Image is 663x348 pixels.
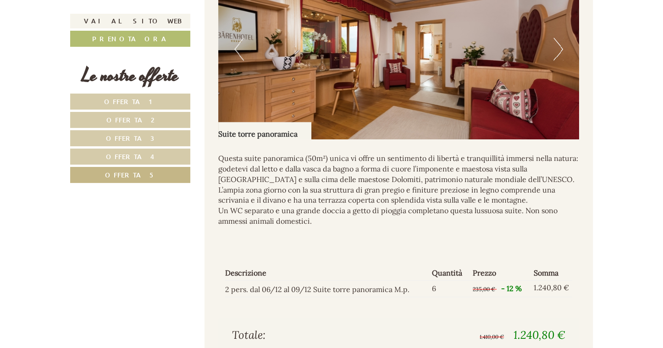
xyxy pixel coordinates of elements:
span: Offerta 2 [106,116,155,124]
button: Previous [234,38,244,61]
span: 1.240,80 € [514,328,565,342]
th: Somma [530,266,572,280]
div: Suite torre panoramica [218,122,311,139]
span: - 12 % [501,284,522,293]
span: Offerta 5 [105,171,155,179]
td: 1.240,80 € [530,280,572,297]
span: Offerta 4 [106,152,155,161]
div: Le nostre offerte [70,63,190,89]
a: Prenota ora [70,31,190,47]
td: 6 [428,280,469,297]
p: Questa suite panoramica (50m²) unica vi offre un sentimento di libertà e tranquillità immersi nel... [218,153,580,226]
span: Offerta 3 [106,134,155,143]
th: Quantità [428,266,469,280]
td: 2 pers. dal 06/12 al 09/12 Suite torre panoramica M.p. [225,280,429,297]
button: Next [553,38,563,61]
span: 1.410,00 € [480,333,504,340]
span: 235,00 € [473,286,495,293]
a: Vai al sito web [70,14,190,28]
span: Offerta 1 [104,97,157,106]
div: Totale: [225,327,399,343]
th: Descrizione [225,266,429,280]
th: Prezzo [469,266,530,280]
